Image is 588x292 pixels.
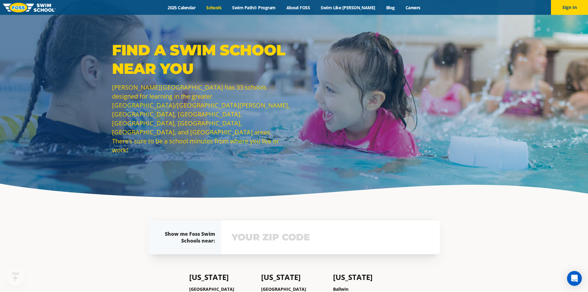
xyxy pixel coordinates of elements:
[201,5,227,11] a: Schools
[333,286,348,292] a: Ballwin
[189,273,255,281] h4: [US_STATE]
[112,83,291,154] p: [PERSON_NAME][GEOGRAPHIC_DATA] has 33 schools designed for learning in the greater [GEOGRAPHIC_DA...
[400,5,426,11] a: Careers
[381,5,400,11] a: Blog
[161,231,215,244] div: Show me Foss Swim Schools near:
[112,41,291,78] p: Find a Swim School Near You
[162,5,201,11] a: 2025 Calendar
[315,5,381,11] a: Swim Like [PERSON_NAME]
[189,286,234,292] a: [GEOGRAPHIC_DATA]
[281,5,315,11] a: About FOSS
[261,273,327,281] h4: [US_STATE]
[227,5,281,11] a: Swim Path® Program
[567,271,582,286] div: Open Intercom Messenger
[333,273,399,281] h4: [US_STATE]
[3,3,56,12] img: FOSS Swim School Logo
[12,272,19,281] div: TOP
[230,228,431,246] input: YOUR ZIP CODE
[261,286,306,292] a: [GEOGRAPHIC_DATA]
